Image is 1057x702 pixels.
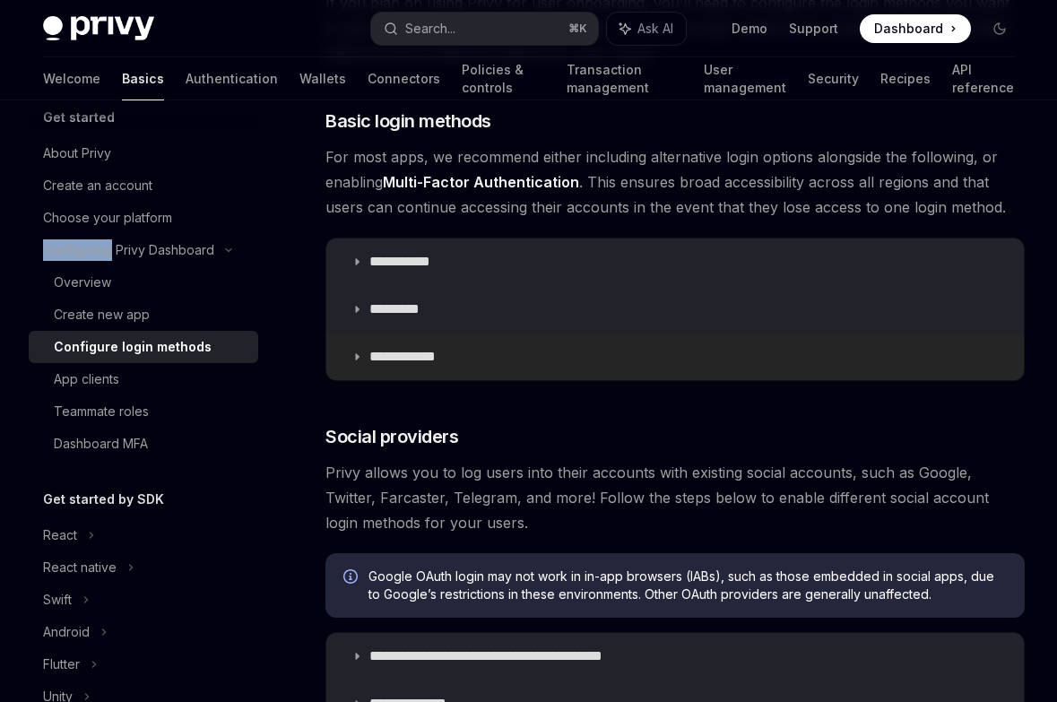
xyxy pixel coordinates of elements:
[462,57,545,100] a: Policies & controls
[54,304,150,325] div: Create new app
[29,331,258,363] a: Configure login methods
[54,368,119,390] div: App clients
[985,14,1014,43] button: Toggle dark mode
[29,137,258,169] a: About Privy
[54,433,148,455] div: Dashboard MFA
[732,20,767,38] a: Demo
[122,57,164,100] a: Basics
[325,424,458,449] span: Social providers
[299,57,346,100] a: Wallets
[704,57,786,100] a: User management
[54,401,149,422] div: Teammate roles
[43,589,72,611] div: Swift
[29,266,258,299] a: Overview
[43,621,90,643] div: Android
[789,20,838,38] a: Support
[325,460,1025,535] span: Privy allows you to log users into their accounts with existing social accounts, such as Google, ...
[874,20,943,38] span: Dashboard
[637,20,673,38] span: Ask AI
[43,489,164,510] h5: Get started by SDK
[29,395,258,428] a: Teammate roles
[860,14,971,43] a: Dashboard
[43,524,77,546] div: React
[325,108,491,134] span: Basic login methods
[29,299,258,331] a: Create new app
[43,557,117,578] div: React native
[186,57,278,100] a: Authentication
[607,13,686,45] button: Ask AI
[43,175,152,196] div: Create an account
[325,144,1025,220] span: For most apps, we recommend either including alternative login options alongside the following, o...
[43,16,154,41] img: dark logo
[29,169,258,202] a: Create an account
[29,202,258,234] a: Choose your platform
[29,428,258,460] a: Dashboard MFA
[880,57,931,100] a: Recipes
[54,272,111,293] div: Overview
[368,57,440,100] a: Connectors
[343,569,361,587] svg: Info
[54,336,212,358] div: Configure login methods
[405,18,455,39] div: Search...
[43,654,80,675] div: Flutter
[568,22,587,36] span: ⌘ K
[567,57,682,100] a: Transaction management
[808,57,859,100] a: Security
[43,57,100,100] a: Welcome
[43,143,111,164] div: About Privy
[43,239,214,261] div: Configuring Privy Dashboard
[383,173,579,192] a: Multi-Factor Authentication
[952,57,1014,100] a: API reference
[43,207,172,229] div: Choose your platform
[29,363,258,395] a: App clients
[371,13,597,45] button: Search...⌘K
[368,568,1007,603] span: Google OAuth login may not work in in-app browsers (IABs), such as those embedded in social apps,...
